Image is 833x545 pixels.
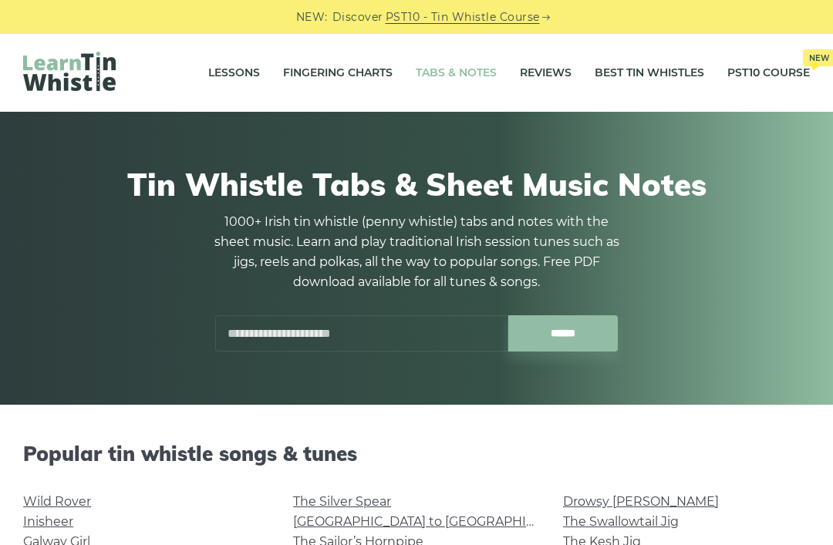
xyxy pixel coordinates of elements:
a: [GEOGRAPHIC_DATA] to [GEOGRAPHIC_DATA] [293,514,578,529]
h2: Popular tin whistle songs & tunes [23,442,810,466]
a: Fingering Charts [283,54,393,93]
a: The Swallowtail Jig [563,514,679,529]
a: Best Tin Whistles [595,54,704,93]
h1: Tin Whistle Tabs & Sheet Music Notes [31,166,802,203]
a: Lessons [208,54,260,93]
a: Inisheer [23,514,73,529]
p: 1000+ Irish tin whistle (penny whistle) tabs and notes with the sheet music. Learn and play tradi... [208,212,625,292]
img: LearnTinWhistle.com [23,52,116,91]
a: Drowsy [PERSON_NAME] [563,494,719,509]
a: Wild Rover [23,494,91,509]
a: The Silver Spear [293,494,391,509]
a: Reviews [520,54,572,93]
a: PST10 CourseNew [727,54,810,93]
a: Tabs & Notes [416,54,497,93]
